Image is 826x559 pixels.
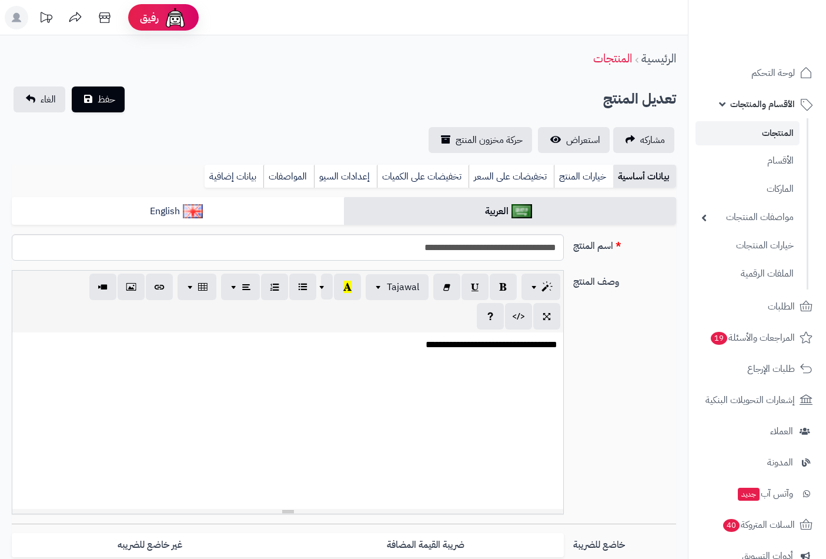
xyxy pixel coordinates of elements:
span: رفيق [140,11,159,25]
span: الطلبات [768,298,795,315]
span: المدونة [767,454,793,471]
img: English [183,204,203,218]
a: تخفيضات على السعر [469,165,554,188]
a: المدونة [695,448,819,477]
a: بيانات أساسية [613,165,676,188]
a: لوحة التحكم [695,59,819,87]
label: ضريبة القيمة المضافة [288,533,564,557]
span: حفظ [98,92,115,107]
a: الأقسام [695,148,800,174]
a: مواصفات المنتجات [695,205,800,230]
a: خيارات المنتج [554,165,613,188]
img: logo-2.png [746,16,815,41]
label: اسم المنتج [568,234,681,253]
button: Tajawal [366,274,429,300]
h2: تعديل المنتج [603,87,676,111]
span: مشاركه [640,133,665,147]
span: جديد [738,488,760,501]
a: استعراض [538,127,610,153]
img: العربية [511,204,532,218]
a: إعدادات السيو [314,165,377,188]
a: وآتس آبجديد [695,480,819,508]
a: السلات المتروكة40 [695,511,819,539]
span: السلات المتروكة [722,517,795,533]
a: المنتجات [695,121,800,145]
button: حفظ [72,86,125,112]
a: مشاركه [613,127,674,153]
a: بيانات إضافية [205,165,263,188]
label: وصف المنتج [568,270,681,289]
a: العملاء [695,417,819,445]
a: الطلبات [695,292,819,321]
span: وآتس آب [737,485,793,502]
img: ai-face.png [163,6,187,29]
span: استعراض [566,133,600,147]
a: إشعارات التحويلات البنكية [695,386,819,414]
a: English [12,197,344,226]
a: خيارات المنتجات [695,233,800,258]
span: لوحة التحكم [751,65,795,81]
span: حركة مخزون المنتج [456,133,523,147]
label: خاضع للضريبة [568,533,681,552]
a: تخفيضات على الكميات [377,165,469,188]
label: غير خاضع للضريبه [12,533,287,557]
a: العربية [344,197,676,226]
a: المواصفات [263,165,314,188]
a: حركة مخزون المنتج [429,127,532,153]
span: الغاء [41,92,56,107]
a: الرئيسية [641,49,676,67]
span: 19 [710,331,728,345]
a: المنتجات [593,49,632,67]
span: إشعارات التحويلات البنكية [705,392,795,408]
a: الماركات [695,177,800,202]
a: المراجعات والأسئلة19 [695,324,819,352]
span: الأقسام والمنتجات [730,96,795,112]
span: Tajawal [387,280,419,294]
span: 40 [723,518,740,533]
span: طلبات الإرجاع [747,361,795,377]
a: تحديثات المنصة [31,6,61,32]
a: طلبات الإرجاع [695,355,819,383]
a: الغاء [14,86,65,112]
span: العملاء [770,423,793,440]
a: الملفات الرقمية [695,261,800,287]
span: المراجعات والأسئلة [710,330,795,346]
